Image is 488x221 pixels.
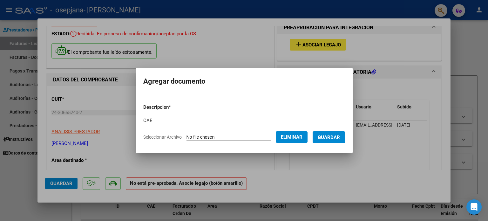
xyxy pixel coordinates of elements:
span: Guardar [318,135,340,140]
button: Eliminar [276,131,308,143]
p: Descripcion [143,104,204,111]
span: Eliminar [281,134,302,140]
span: Seleccionar Archivo [143,135,182,140]
div: Open Intercom Messenger [466,199,482,215]
button: Guardar [313,131,345,143]
h2: Agregar documento [143,75,345,87]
